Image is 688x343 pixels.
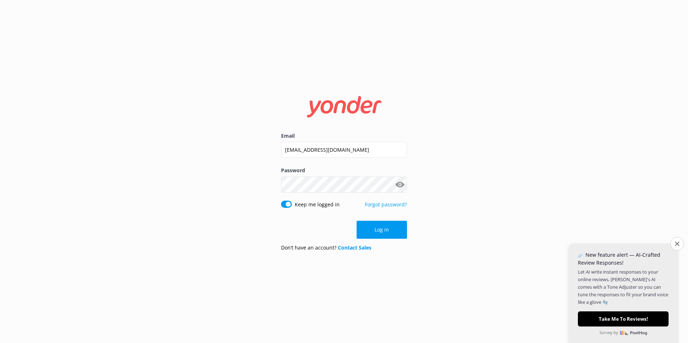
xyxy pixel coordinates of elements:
[357,221,407,239] button: Log in
[281,142,407,158] input: user@emailaddress.com
[281,244,371,252] p: Don’t have an account?
[281,132,407,140] label: Email
[393,177,407,192] button: Show password
[365,201,407,208] a: Forgot password?
[295,201,340,209] label: Keep me logged in
[281,166,407,174] label: Password
[338,244,371,251] a: Contact Sales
